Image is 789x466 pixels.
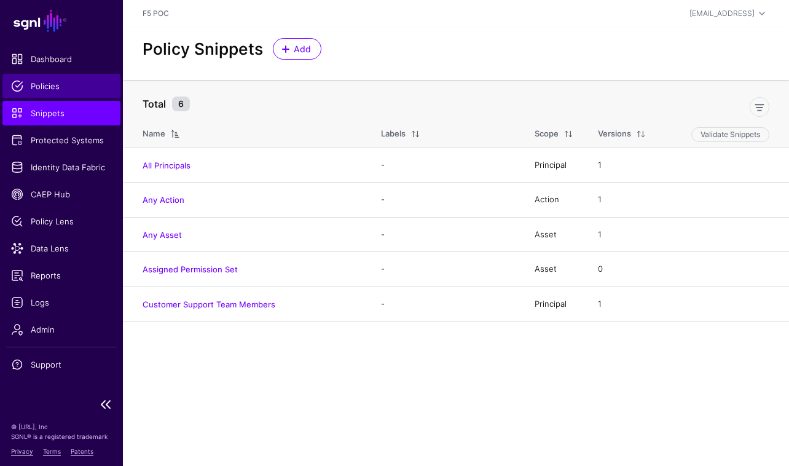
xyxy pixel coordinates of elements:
a: Policy Lens [2,209,120,234]
a: Identity Data Fabric [2,155,120,180]
div: 1 [595,229,604,241]
span: Policies [11,80,112,92]
span: Add [292,42,313,55]
a: Any Action [143,195,184,205]
td: - [369,217,522,252]
a: Privacy [11,448,33,455]
a: All Principals [143,160,190,170]
td: - [369,148,522,183]
div: [EMAIL_ADDRESS] [689,8,755,19]
span: Dashboard [11,53,112,65]
span: Identity Data Fabric [11,161,112,173]
a: Reports [2,263,120,288]
td: - [369,286,522,322]
span: Policy Lens [11,215,112,227]
span: Reports [11,269,112,282]
td: - [369,252,522,287]
strong: Total [143,98,166,110]
button: Validate Snippets [691,127,769,142]
p: SGNL® is a registered trademark [11,432,112,441]
div: 1 [595,159,604,172]
a: Assigned Permission Set [143,264,238,274]
a: Snippets [2,101,120,125]
a: SGNL [7,7,116,34]
a: Patents [71,448,93,455]
a: Any Asset [143,230,182,240]
td: 0 [586,252,789,287]
div: 1 [595,194,604,206]
td: Action [522,183,586,218]
h2: Policy Snippets [143,39,263,59]
div: Labels [381,128,406,140]
a: Customer Support Team Members [143,299,275,309]
span: Protected Systems [11,134,112,146]
a: Dashboard [2,47,120,71]
div: Versions [598,128,631,140]
a: Policies [2,74,120,98]
span: Data Lens [11,242,112,255]
span: CAEP Hub [11,188,112,200]
td: Asset [522,217,586,252]
a: CAEP Hub [2,182,120,207]
span: Snippets [11,107,112,119]
a: F5 POC [143,9,169,18]
td: - [369,183,522,218]
a: Admin [2,317,120,342]
a: Protected Systems [2,128,120,152]
td: Asset [522,252,586,287]
span: Support [11,358,112,371]
td: Principal [522,148,586,183]
td: Principal [522,286,586,322]
span: Logs [11,296,112,309]
a: Terms [43,448,61,455]
div: Scope [535,128,559,140]
div: Name [143,128,165,140]
small: 6 [172,97,190,111]
a: Data Lens [2,236,120,261]
p: © [URL], Inc [11,422,112,432]
div: 1 [595,298,604,310]
span: Admin [11,323,112,336]
a: Logs [2,290,120,315]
